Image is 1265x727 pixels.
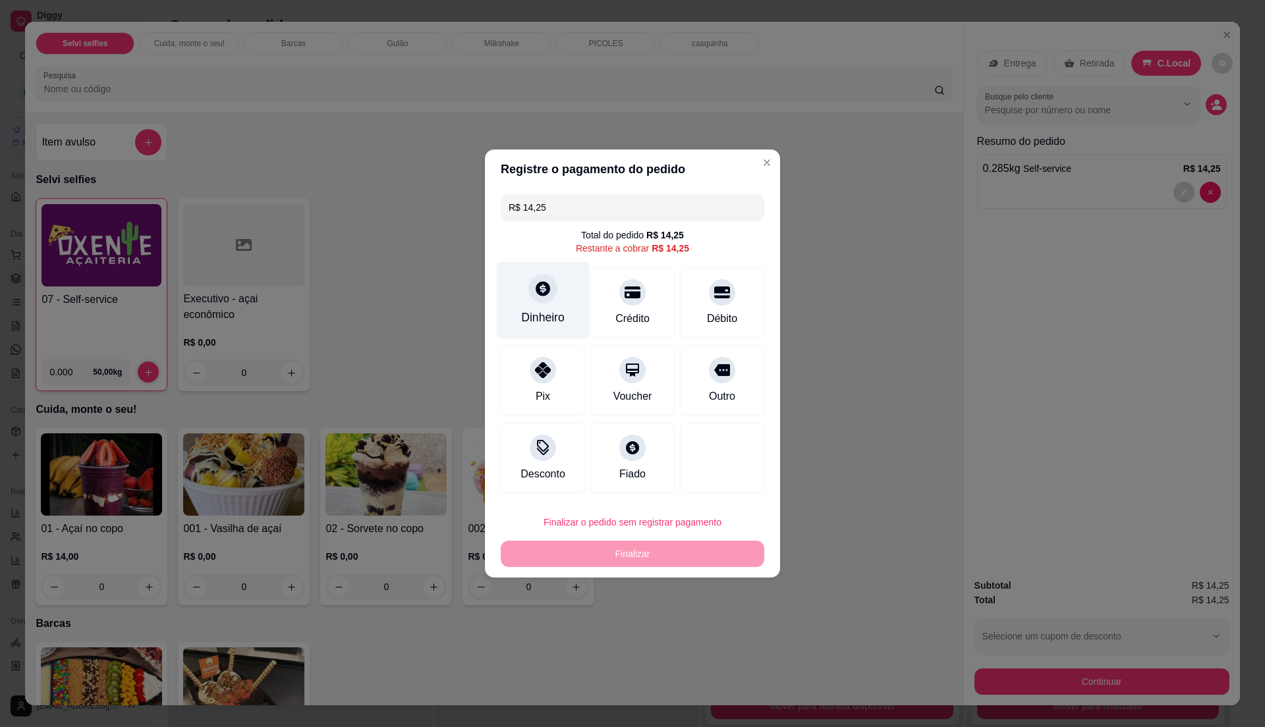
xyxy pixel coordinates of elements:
[613,389,652,404] div: Voucher
[619,466,646,482] div: Fiado
[509,194,756,221] input: Ex.: hambúrguer de cordeiro
[521,309,565,326] div: Dinheiro
[485,149,780,189] header: Registre o pagamento do pedido
[501,509,764,535] button: Finalizar o pedido sem registrar pagamento
[652,242,689,255] div: R$ 14,25
[536,389,550,404] div: Pix
[520,466,565,482] div: Desconto
[576,242,689,255] div: Restante a cobrar
[646,229,684,242] div: R$ 14,25
[707,311,737,327] div: Débito
[615,311,650,327] div: Crédito
[581,229,684,242] div: Total do pedido
[756,152,777,173] button: Close
[709,389,735,404] div: Outro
